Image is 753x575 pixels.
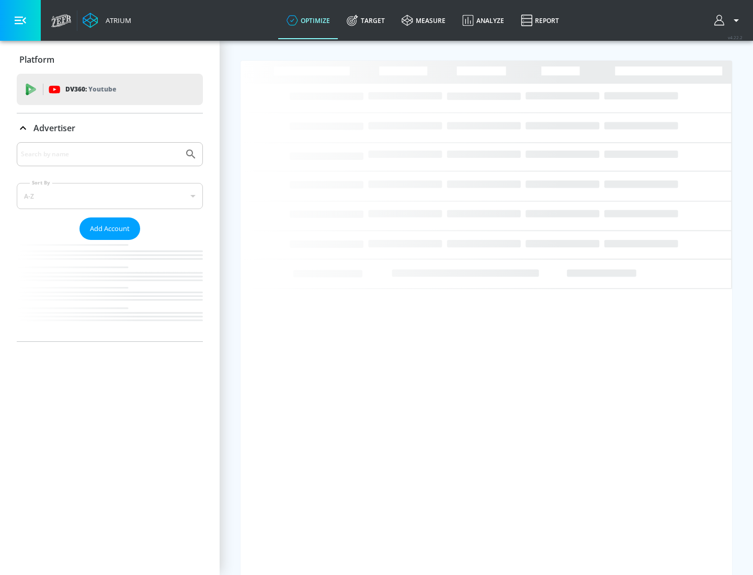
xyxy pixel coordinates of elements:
[30,179,52,186] label: Sort By
[393,2,454,39] a: measure
[101,16,131,25] div: Atrium
[17,240,203,341] nav: list of Advertiser
[33,122,75,134] p: Advertiser
[512,2,567,39] a: Report
[90,223,130,235] span: Add Account
[88,84,116,95] p: Youtube
[79,217,140,240] button: Add Account
[278,2,338,39] a: optimize
[17,142,203,341] div: Advertiser
[17,183,203,209] div: A-Z
[83,13,131,28] a: Atrium
[338,2,393,39] a: Target
[728,34,743,40] span: v 4.22.2
[19,54,54,65] p: Platform
[21,147,179,161] input: Search by name
[17,74,203,105] div: DV360: Youtube
[65,84,116,95] p: DV360:
[454,2,512,39] a: Analyze
[17,113,203,143] div: Advertiser
[17,45,203,74] div: Platform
